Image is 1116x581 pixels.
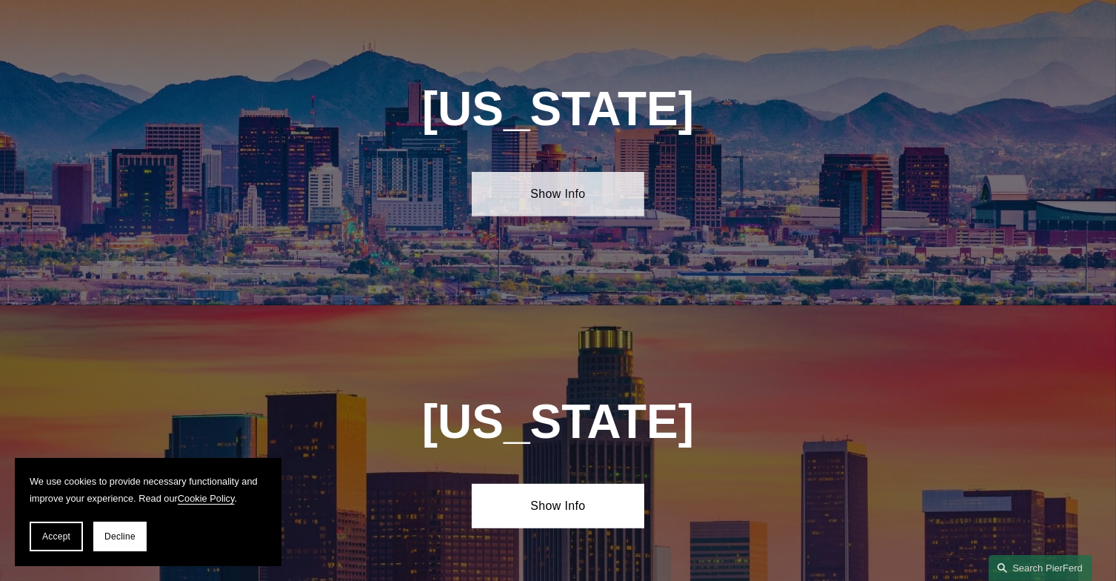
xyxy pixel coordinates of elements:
a: Show Info [472,484,644,528]
span: Decline [104,531,136,542]
span: Accept [42,531,70,542]
a: Search this site [989,555,1092,581]
button: Decline [93,522,147,551]
a: Show Info [472,172,644,216]
h1: [US_STATE] [342,395,774,449]
section: Cookie banner [15,458,281,566]
button: Accept [30,522,83,551]
a: Cookie Policy [178,493,235,504]
h1: [US_STATE] [342,82,774,136]
p: We use cookies to provide necessary functionality and improve your experience. Read our . [30,473,267,507]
